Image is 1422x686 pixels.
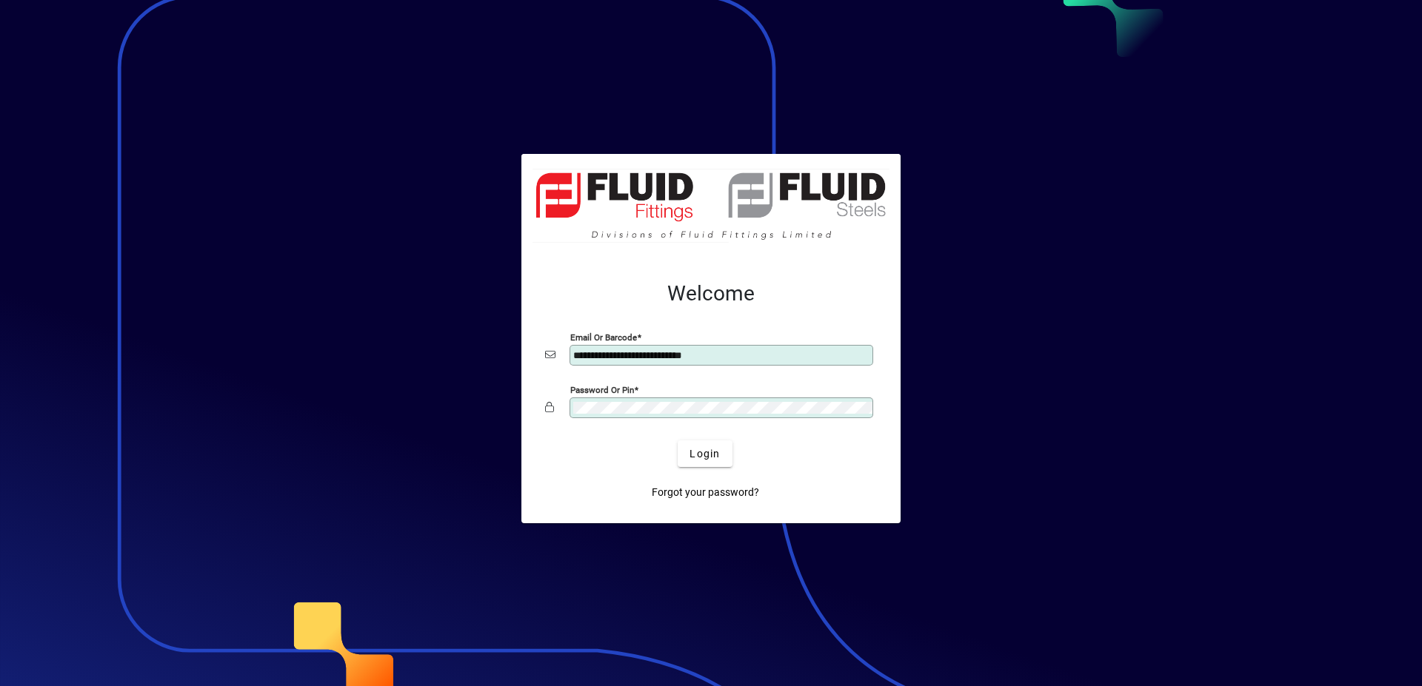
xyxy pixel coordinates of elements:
a: Forgot your password? [646,479,765,505]
span: Forgot your password? [652,485,759,500]
h2: Welcome [545,281,877,306]
span: Login [690,446,720,462]
button: Login [678,440,732,467]
mat-label: Email or Barcode [570,332,637,343]
mat-label: Password or Pin [570,385,634,395]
